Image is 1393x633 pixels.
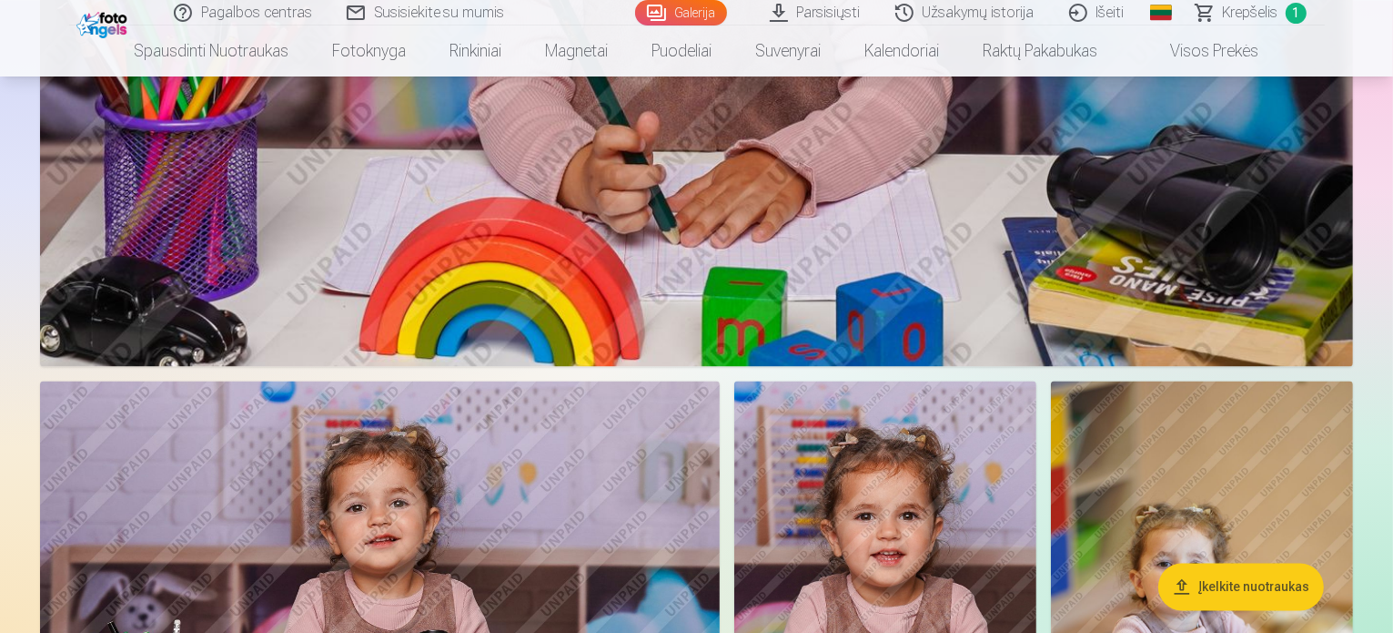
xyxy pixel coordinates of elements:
[1158,564,1324,611] button: Įkelkite nuotraukas
[843,26,962,77] a: Kalendoriai
[734,26,843,77] a: Suvenyrai
[524,26,631,77] a: Magnetai
[1223,2,1278,24] span: Krepšelis
[962,26,1120,77] a: Raktų pakabukas
[1286,3,1307,24] span: 1
[1120,26,1281,77] a: Visos prekės
[631,26,734,77] a: Puodeliai
[76,7,132,38] img: /fa2
[311,26,429,77] a: Fotoknyga
[113,26,311,77] a: Spausdinti nuotraukas
[429,26,524,77] a: Rinkiniai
